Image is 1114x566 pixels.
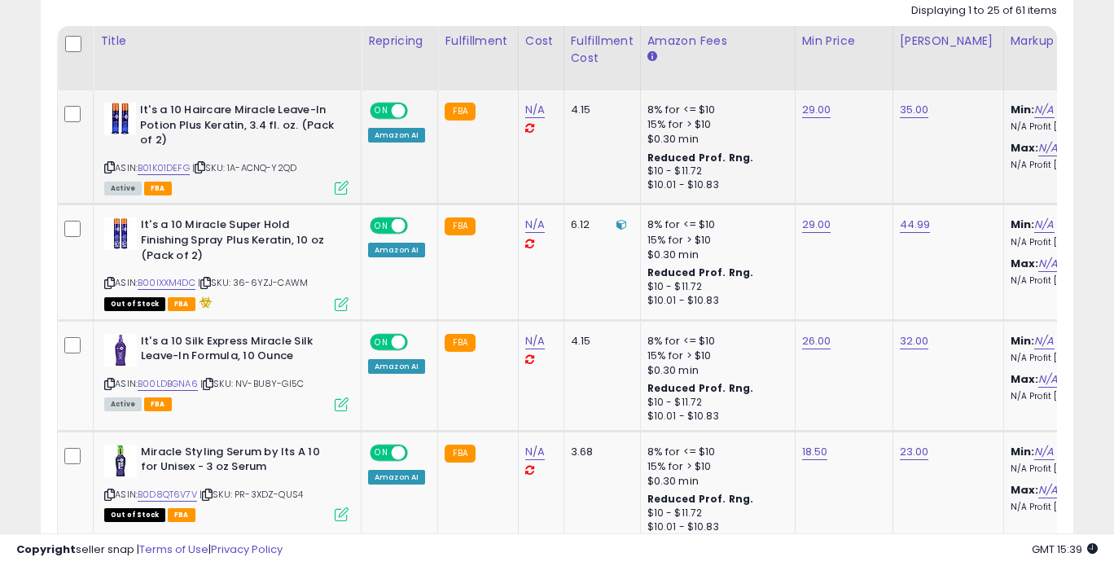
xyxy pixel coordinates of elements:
[104,334,349,410] div: ASIN:
[368,359,425,374] div: Amazon AI
[16,542,283,558] div: seller snap | |
[368,33,431,50] div: Repricing
[192,161,296,174] span: | SKU: 1A-ACNQ-Y2QD
[647,248,783,262] div: $0.30 min
[368,128,425,143] div: Amazon AI
[406,104,432,118] span: OFF
[525,333,545,349] a: N/A
[647,165,783,178] div: $10 - $11.72
[445,334,475,352] small: FBA
[16,542,76,557] strong: Copyright
[525,444,545,460] a: N/A
[138,161,190,175] a: B01K01DEFG
[1011,256,1039,271] b: Max:
[138,276,195,290] a: B00IXXM4DC
[200,488,303,501] span: | SKU: PR-3XDZ-QUS4
[406,335,432,349] span: OFF
[371,445,392,459] span: ON
[406,445,432,459] span: OFF
[368,243,425,257] div: Amazon AI
[647,507,783,520] div: $10 - $11.72
[647,33,788,50] div: Amazon Fees
[802,444,828,460] a: 18.50
[100,33,354,50] div: Title
[647,265,754,279] b: Reduced Prof. Rng.
[647,474,783,489] div: $0.30 min
[104,445,137,477] img: 31MK3baVJ5L._SL40_.jpg
[1011,217,1035,232] b: Min:
[168,508,195,522] span: FBA
[571,334,628,349] div: 4.15
[647,132,783,147] div: $0.30 min
[1011,102,1035,117] b: Min:
[647,50,657,64] small: Amazon Fees.
[525,217,545,233] a: N/A
[802,33,886,50] div: Min Price
[195,296,213,308] i: hazardous material
[1032,542,1098,557] span: 2025-10-9 15:39 GMT
[900,444,929,460] a: 23.00
[647,294,783,308] div: $10.01 - $10.83
[647,363,783,378] div: $0.30 min
[104,217,349,309] div: ASIN:
[368,470,425,485] div: Amazon AI
[200,377,304,390] span: | SKU: NV-BU8Y-GI5C
[445,33,511,50] div: Fulfillment
[140,103,338,152] b: It's a 10 Haircare Miracle Leave-In Potion Plus Keratin, 3.4 fl. oz. (Pack of 2)
[104,397,142,411] span: All listings currently available for purchase on Amazon
[900,217,931,233] a: 44.99
[198,276,308,289] span: | SKU: 36-6YZJ-CAWM
[104,103,349,193] div: ASIN:
[1011,444,1035,459] b: Min:
[1034,444,1054,460] a: N/A
[802,333,831,349] a: 26.00
[445,103,475,121] small: FBA
[371,335,392,349] span: ON
[900,333,929,349] a: 32.00
[104,217,137,250] img: 41omJBvHfUS._SL40_.jpg
[104,297,165,311] span: All listings that are currently out of stock and unavailable for purchase on Amazon
[571,33,634,67] div: Fulfillment Cost
[647,396,783,410] div: $10 - $11.72
[647,217,783,232] div: 8% for <= $10
[144,397,172,411] span: FBA
[406,219,432,233] span: OFF
[371,219,392,233] span: ON
[911,3,1057,19] div: Displaying 1 to 25 of 61 items
[104,334,137,366] img: 31XO0ik0JNL._SL40_.jpg
[647,349,783,363] div: 15% for > $10
[647,492,754,506] b: Reduced Prof. Rng.
[1011,371,1039,387] b: Max:
[802,217,831,233] a: 29.00
[104,182,142,195] span: All listings currently available for purchase on Amazon
[141,445,339,479] b: Miracle Styling Serum by Its A 10 for Unisex - 3 oz Serum
[104,445,349,520] div: ASIN:
[1034,102,1054,118] a: N/A
[138,488,197,502] a: B0D8QT6V7V
[571,445,628,459] div: 3.68
[104,103,136,135] img: 41cFzUaNTXL._SL40_.jpg
[647,445,783,459] div: 8% for <= $10
[647,233,783,248] div: 15% for > $10
[139,542,208,557] a: Terms of Use
[647,280,783,294] div: $10 - $11.72
[1038,140,1058,156] a: N/A
[900,33,997,50] div: [PERSON_NAME]
[647,381,754,395] b: Reduced Prof. Rng.
[1011,482,1039,498] b: Max:
[647,151,754,165] b: Reduced Prof. Rng.
[647,103,783,117] div: 8% for <= $10
[211,542,283,557] a: Privacy Policy
[1011,140,1039,156] b: Max:
[168,297,195,311] span: FBA
[525,102,545,118] a: N/A
[445,445,475,463] small: FBA
[571,217,628,232] div: 6.12
[802,102,831,118] a: 29.00
[647,459,783,474] div: 15% for > $10
[571,103,628,117] div: 4.15
[141,334,339,368] b: It's a 10 Silk Express Miracle Silk Leave-In Formula, 10 Ounce
[900,102,929,118] a: 35.00
[647,117,783,132] div: 15% for > $10
[144,182,172,195] span: FBA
